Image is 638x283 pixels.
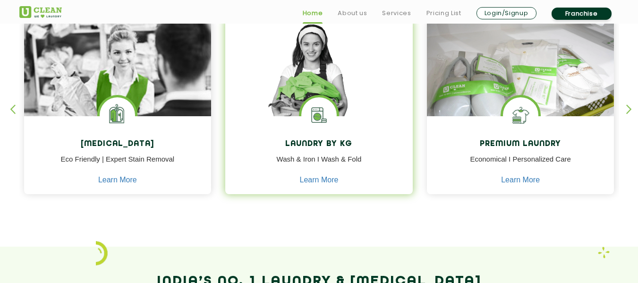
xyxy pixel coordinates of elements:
[382,8,411,19] a: Services
[501,176,540,184] a: Learn More
[476,7,536,19] a: Login/Signup
[31,140,204,149] h4: [MEDICAL_DATA]
[434,154,607,175] p: Economical I Personalized Care
[503,97,538,133] img: Shoes Cleaning
[232,154,406,175] p: Wash & Iron I Wash & Fold
[552,8,612,20] a: Franchise
[31,154,204,175] p: Eco Friendly | Expert Stain Removal
[434,140,607,149] h4: Premium Laundry
[338,8,367,19] a: About us
[96,241,108,266] img: icon_2.png
[300,176,339,184] a: Learn More
[19,6,62,18] img: UClean Laundry and Dry Cleaning
[426,8,461,19] a: Pricing List
[24,19,212,170] img: Drycleaners near me
[303,8,323,19] a: Home
[301,97,337,133] img: laundry washing machine
[598,247,610,258] img: Laundry wash and iron
[232,140,406,149] h4: Laundry by Kg
[427,19,614,144] img: laundry done shoes and clothes
[100,97,135,133] img: Laundry Services near me
[98,176,137,184] a: Learn More
[225,19,413,144] img: a girl with laundry basket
